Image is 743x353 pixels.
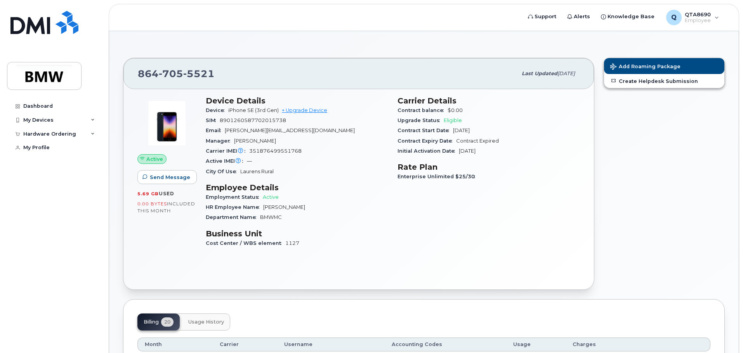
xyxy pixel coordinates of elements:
[206,127,225,133] span: Email
[137,191,159,196] span: 5.69 GB
[159,68,183,79] span: 705
[240,169,274,174] span: Laurens Rural
[398,127,453,133] span: Contract Start Date
[595,9,660,24] a: Knowledge Base
[213,338,277,351] th: Carrier
[263,204,305,210] span: [PERSON_NAME]
[159,191,174,196] span: used
[225,127,355,133] span: [PERSON_NAME][EMAIL_ADDRESS][DOMAIN_NAME]
[456,138,499,144] span: Contract Expired
[685,17,711,24] span: Employee
[398,96,580,105] h3: Carrier Details
[557,71,575,76] span: [DATE]
[282,107,327,113] a: + Upgrade Device
[247,158,252,164] span: —
[535,13,556,21] span: Support
[263,194,279,200] span: Active
[277,338,385,351] th: Username
[206,183,388,192] h3: Employee Details
[398,107,448,113] span: Contract balance
[206,117,220,123] span: SIM
[206,214,260,220] span: Department Name
[671,13,677,22] span: Q
[398,162,580,172] h3: Rate Plan
[604,58,724,74] button: Add Roaming Package
[249,148,302,154] span: 351876499551768
[398,117,444,123] span: Upgrade Status
[137,338,213,351] th: Month
[206,240,285,246] span: Cost Center / WBS element
[574,13,590,21] span: Alerts
[137,170,197,184] button: Send Message
[206,229,388,238] h3: Business Unit
[146,155,163,163] span: Active
[137,201,195,214] span: included this month
[206,107,228,113] span: Device
[448,107,463,113] span: $0.00
[604,74,724,88] a: Create Helpdesk Submission
[444,117,462,123] span: Eligible
[206,194,263,200] span: Employment Status
[398,148,459,154] span: Initial Activation Date
[398,138,456,144] span: Contract Expiry Date
[206,96,388,105] h3: Device Details
[220,117,286,123] span: 8901260587702015738
[709,319,737,347] iframe: Messenger Launcher
[566,338,636,351] th: Charges
[206,138,234,144] span: Manager
[228,107,279,113] span: iPhone SE (3rd Gen)
[608,13,654,21] span: Knowledge Base
[685,11,711,17] span: QTA8690
[398,174,479,179] span: Enterprise Unlimited $25/30
[260,214,282,220] span: BMWMC
[506,338,566,351] th: Usage
[453,127,470,133] span: [DATE]
[285,240,299,246] span: 1127
[610,64,681,71] span: Add Roaming Package
[234,138,276,144] span: [PERSON_NAME]
[188,319,224,325] span: Usage History
[138,68,215,79] span: 864
[661,10,724,25] div: QTA8690
[385,338,506,351] th: Accounting Codes
[522,71,557,76] span: Last updated
[144,100,190,146] img: image20231002-3703462-1angbar.jpeg
[562,9,595,24] a: Alerts
[206,158,247,164] span: Active IMEI
[206,148,249,154] span: Carrier IMEI
[523,9,562,24] a: Support
[459,148,476,154] span: [DATE]
[137,201,167,207] span: 0.00 Bytes
[183,68,215,79] span: 5521
[150,174,190,181] span: Send Message
[206,204,263,210] span: HR Employee Name
[206,169,240,174] span: City Of Use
